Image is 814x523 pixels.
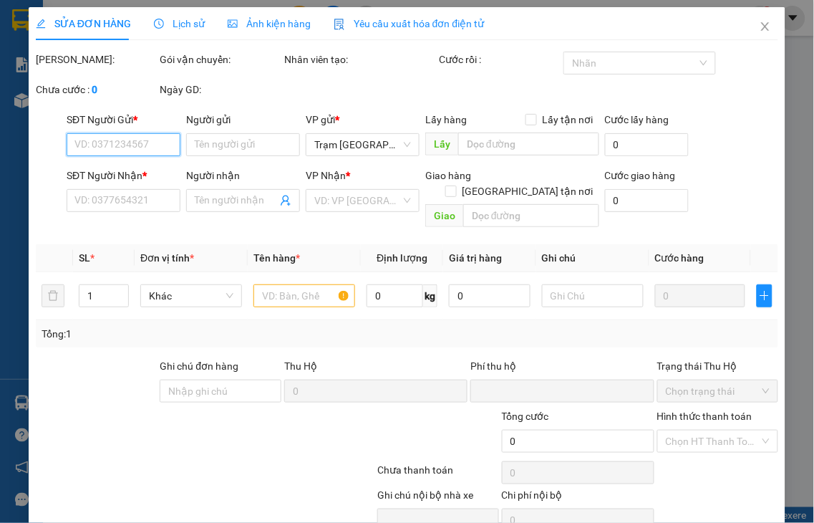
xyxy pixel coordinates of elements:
span: Thu Hộ [284,360,317,372]
span: Giao hàng [425,170,471,181]
div: Chưa cước : [36,82,158,97]
div: Tổng: 1 [42,326,316,342]
span: Định lượng [377,252,427,264]
span: Yêu cầu xuất hóa đơn điện tử [334,18,485,29]
span: Chọn trạng thái [666,380,770,402]
span: picture [228,19,238,29]
input: Cước giao hàng [605,189,689,212]
div: SĐT Người Nhận [67,168,180,183]
th: Ghi chú [536,244,649,272]
div: Chi phí nội bộ [502,487,654,509]
span: edit [36,19,46,29]
span: clock-circle [154,19,164,29]
span: Lấy [425,133,458,155]
img: icon [334,19,345,30]
span: Tổng cước [502,411,549,422]
span: Lấy hàng [425,114,467,125]
input: Ghi Chú [542,284,644,307]
div: Ngày GD: [160,82,281,97]
label: Cước giao hàng [605,170,676,181]
input: Cước lấy hàng [605,133,689,156]
label: Hình thức thanh toán [657,411,752,422]
span: Lịch sử [154,18,205,29]
span: Ảnh kiện hàng [228,18,311,29]
label: Cước lấy hàng [605,114,669,125]
input: Ghi chú đơn hàng [160,380,281,403]
input: 0 [655,284,745,307]
span: Giao [425,204,463,227]
span: Cước hàng [655,252,704,264]
span: Giá trị hàng [449,252,502,264]
label: Ghi chú đơn hàng [160,360,238,372]
div: Cước rồi : [440,52,561,67]
div: Trạng thái Thu Hộ [657,358,779,374]
button: plus [757,284,772,307]
div: Người gửi [186,112,300,128]
b: 0 [92,84,97,95]
span: Tên hàng [253,252,300,264]
input: VD: Bàn, Ghế [253,284,355,307]
span: Trạm Ninh Hải [314,134,411,155]
span: VP Nhận [306,170,346,181]
div: Nhân viên tạo: [284,52,437,67]
span: Khác [149,285,233,307]
span: SL [79,252,90,264]
div: Phí thu hộ [470,358,654,380]
div: [PERSON_NAME]: [36,52,158,67]
span: [GEOGRAPHIC_DATA] tận nơi [457,183,599,199]
div: SĐT Người Gửi [67,112,180,128]
div: Gói vận chuyển: [160,52,281,67]
input: Dọc đường [458,133,599,155]
div: Người nhận [186,168,300,183]
button: Close [745,7,785,47]
button: delete [42,284,64,307]
span: SỬA ĐƠN HÀNG [36,18,131,29]
span: kg [423,284,437,307]
div: Chưa thanh toán [376,462,500,487]
div: VP gửi [306,112,420,128]
div: Ghi chú nội bộ nhà xe [377,487,499,509]
span: plus [757,290,772,302]
span: Đơn vị tính [140,252,194,264]
span: Lấy tận nơi [537,112,599,128]
span: user-add [280,195,291,206]
input: Dọc đường [463,204,599,227]
span: close [760,21,771,32]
